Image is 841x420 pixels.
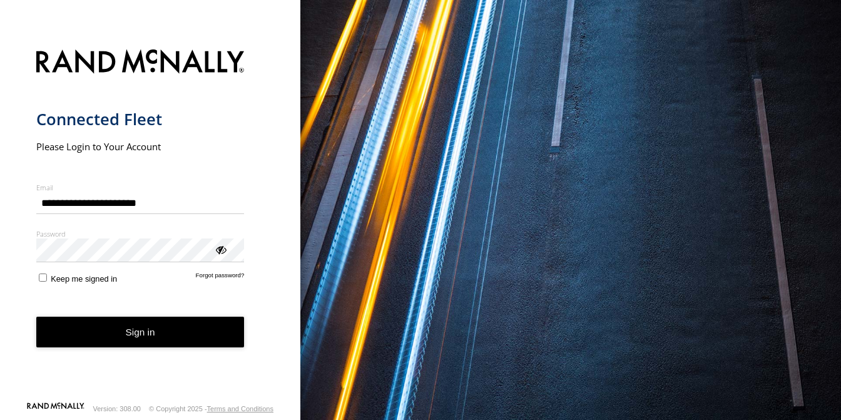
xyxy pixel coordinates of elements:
div: © Copyright 2025 - [149,405,273,412]
h1: Connected Fleet [36,109,245,130]
div: Version: 308.00 [93,405,141,412]
form: main [36,42,265,401]
button: Sign in [36,317,245,347]
label: Email [36,183,245,192]
div: ViewPassword [214,243,227,255]
a: Forgot password? [196,272,245,284]
img: Rand McNally [36,47,245,79]
h2: Please Login to Your Account [36,140,245,153]
a: Visit our Website [27,402,84,415]
a: Terms and Conditions [207,405,273,412]
span: Keep me signed in [51,274,117,284]
input: Keep me signed in [39,274,47,282]
label: Password [36,229,245,238]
